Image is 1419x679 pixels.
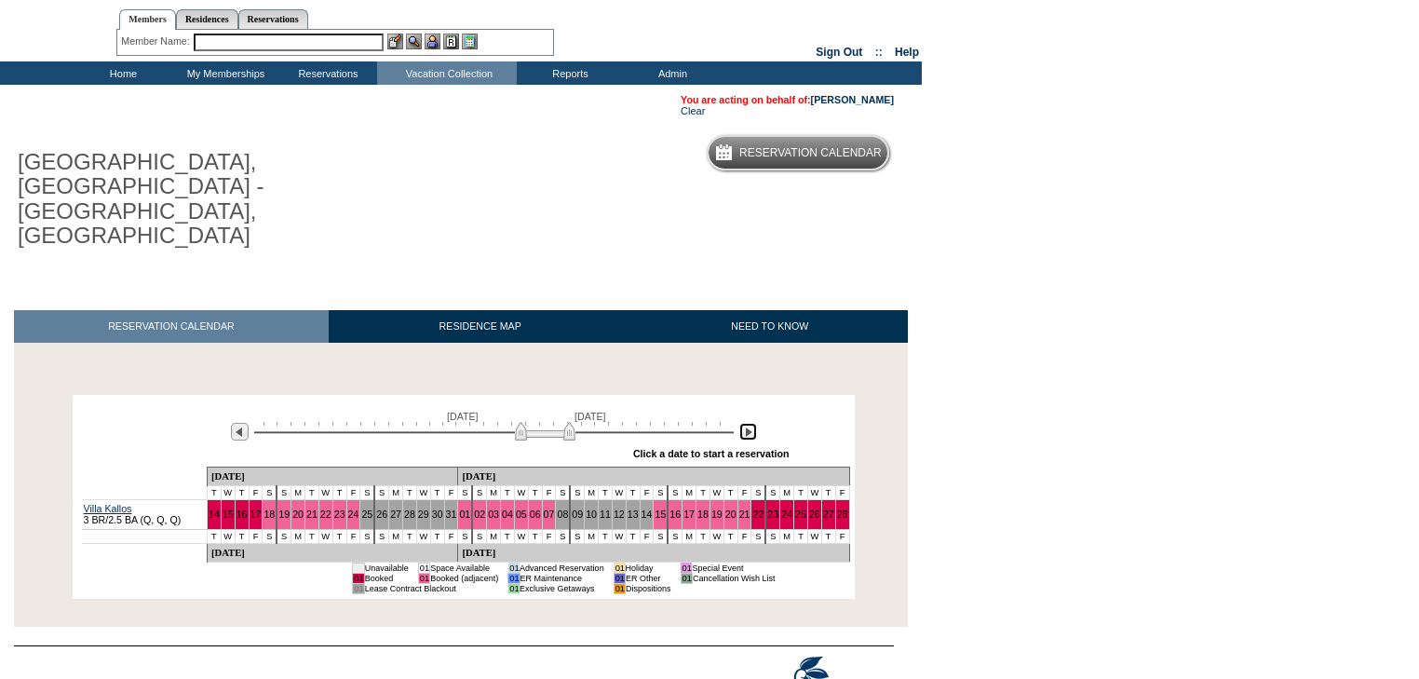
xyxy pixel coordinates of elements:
td: ER Other [626,573,671,583]
td: [DATE] [458,543,849,562]
a: 25 [795,509,806,520]
td: W [514,529,528,543]
td: W [416,529,430,543]
td: Space Available [430,563,499,573]
td: S [472,529,486,543]
td: F [249,485,263,499]
td: T [723,485,737,499]
td: My Memberships [172,61,275,85]
td: T [235,485,249,499]
td: S [668,485,682,499]
td: [DATE] [207,543,457,562]
td: W [807,529,821,543]
td: Unavailable [364,563,409,573]
td: T [794,529,808,543]
span: [DATE] [447,411,479,422]
img: b_calculator.gif [462,34,478,49]
td: Dispositions [626,583,671,593]
td: F [640,529,654,543]
td: M [487,485,501,499]
td: S [374,529,388,543]
td: W [318,529,332,543]
td: S [556,529,570,543]
a: Help [895,46,919,59]
td: T [626,485,640,499]
a: 14 [209,509,220,520]
a: 12 [614,509,625,520]
td: S [556,485,570,499]
td: S [277,485,291,499]
div: Click a date to start a reservation [633,448,790,459]
a: [PERSON_NAME] [811,94,894,105]
td: T [696,485,710,499]
td: T [528,485,542,499]
td: M [780,485,794,499]
a: 18 [264,509,275,520]
td: F [249,529,263,543]
td: F [542,485,556,499]
a: Residences [176,9,238,29]
img: Impersonate [425,34,440,49]
td: S [570,529,584,543]
td: M [682,485,696,499]
td: S [374,485,388,499]
td: 01 [508,573,520,583]
td: M [682,529,696,543]
td: W [221,529,235,543]
td: 01 [614,573,625,583]
a: 19 [711,509,723,520]
td: M [291,485,305,499]
a: 16 [669,509,681,520]
td: S [765,529,779,543]
td: T [207,485,221,499]
td: [DATE] [207,467,457,485]
td: 01 [508,563,520,573]
td: S [277,529,291,543]
a: 07 [544,509,555,520]
td: Reservations [275,61,377,85]
td: W [709,529,723,543]
a: 20 [292,509,304,520]
td: T [501,485,515,499]
td: T [501,529,515,543]
a: 24 [781,509,792,520]
td: T [430,529,444,543]
td: 01 [418,573,429,583]
a: 13 [628,509,639,520]
img: View [406,34,422,49]
a: 29 [418,509,429,520]
td: Vacation Collection [377,61,517,85]
td: S [458,485,472,499]
a: Villa Kallos [84,503,132,514]
a: 01 [459,509,470,520]
td: W [514,485,528,499]
td: T [599,529,613,543]
h1: [GEOGRAPHIC_DATA], [GEOGRAPHIC_DATA] - [GEOGRAPHIC_DATA], [GEOGRAPHIC_DATA] [14,146,431,252]
td: T [235,529,249,543]
td: F [737,485,751,499]
a: Members [119,9,176,30]
td: T [626,529,640,543]
td: W [416,485,430,499]
td: W [318,485,332,499]
td: Advanced Reservation [520,563,604,573]
td: S [654,529,668,543]
td: Lease Contract Blackout [364,583,498,593]
td: T [304,485,318,499]
a: 15 [655,509,666,520]
td: T [332,485,346,499]
a: 27 [390,509,401,520]
td: Cancellation Wish List [692,573,775,583]
a: 25 [361,509,372,520]
a: 27 [823,509,834,520]
td: S [458,529,472,543]
td: 01 [353,583,364,593]
a: 28 [404,509,415,520]
a: 14 [642,509,653,520]
td: S [751,485,765,499]
a: 22 [752,509,764,520]
td: F [835,529,849,543]
a: 23 [334,509,345,520]
td: T [599,485,613,499]
a: 19 [278,509,290,520]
